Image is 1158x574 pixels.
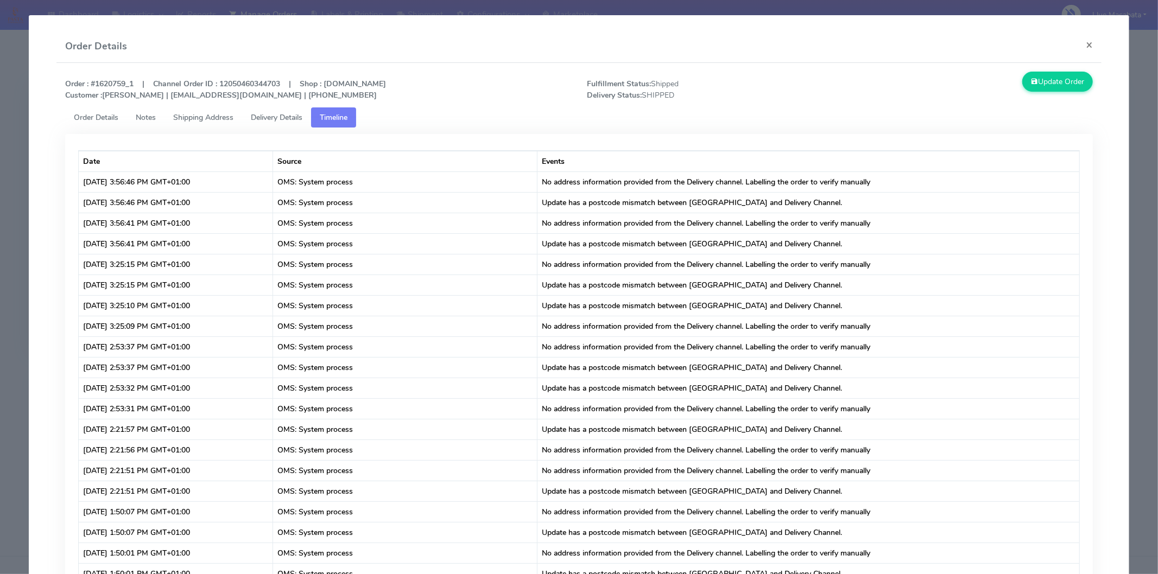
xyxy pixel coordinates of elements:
[79,501,273,522] td: [DATE] 1:50:07 PM GMT+01:00
[537,233,1079,254] td: Update has a postcode mismatch between [GEOGRAPHIC_DATA] and Delivery Channel.
[579,78,840,101] span: Shipped SHIPPED
[587,79,651,89] strong: Fulfillment Status:
[587,90,642,100] strong: Delivery Status:
[537,398,1079,419] td: No address information provided from the Delivery channel. Labelling the order to verify manually
[79,151,273,171] th: Date
[79,213,273,233] td: [DATE] 3:56:41 PM GMT+01:00
[273,151,537,171] th: Source
[273,213,537,233] td: OMS: System process
[1077,30,1102,59] button: Close
[273,233,537,254] td: OMS: System process
[79,378,273,398] td: [DATE] 2:53:32 PM GMT+01:00
[1022,72,1093,92] button: Update Order
[320,112,347,123] span: Timeline
[74,112,118,123] span: Order Details
[273,275,537,295] td: OMS: System process
[273,460,537,481] td: OMS: System process
[537,254,1079,275] td: No address information provided from the Delivery channel. Labelling the order to verify manually
[79,295,273,316] td: [DATE] 3:25:10 PM GMT+01:00
[537,522,1079,543] td: Update has a postcode mismatch between [GEOGRAPHIC_DATA] and Delivery Channel.
[537,460,1079,481] td: No address information provided from the Delivery channel. Labelling the order to verify manually
[79,522,273,543] td: [DATE] 1:50:07 PM GMT+01:00
[273,254,537,275] td: OMS: System process
[273,378,537,398] td: OMS: System process
[537,378,1079,398] td: Update has a postcode mismatch between [GEOGRAPHIC_DATA] and Delivery Channel.
[273,357,537,378] td: OMS: System process
[79,419,273,439] td: [DATE] 2:21:57 PM GMT+01:00
[537,192,1079,213] td: Update has a postcode mismatch between [GEOGRAPHIC_DATA] and Delivery Channel.
[537,151,1079,171] th: Events
[273,501,537,522] td: OMS: System process
[273,316,537,336] td: OMS: System process
[79,481,273,501] td: [DATE] 2:21:51 PM GMT+01:00
[537,171,1079,192] td: No address information provided from the Delivery channel. Labelling the order to verify manually
[537,481,1079,501] td: Update has a postcode mismatch between [GEOGRAPHIC_DATA] and Delivery Channel.
[273,192,537,213] td: OMS: System process
[79,398,273,419] td: [DATE] 2:53:31 PM GMT+01:00
[173,112,233,123] span: Shipping Address
[273,419,537,439] td: OMS: System process
[65,90,102,100] strong: Customer :
[65,39,127,54] h4: Order Details
[79,254,273,275] td: [DATE] 3:25:15 PM GMT+01:00
[537,336,1079,357] td: No address information provided from the Delivery channel. Labelling the order to verify manually
[537,543,1079,563] td: No address information provided from the Delivery channel. Labelling the order to verify manually
[79,171,273,192] td: [DATE] 3:56:46 PM GMT+01:00
[79,275,273,295] td: [DATE] 3:25:15 PM GMT+01:00
[537,316,1079,336] td: No address information provided from the Delivery channel. Labelling the order to verify manually
[79,336,273,357] td: [DATE] 2:53:37 PM GMT+01:00
[273,439,537,460] td: OMS: System process
[537,275,1079,295] td: Update has a postcode mismatch between [GEOGRAPHIC_DATA] and Delivery Channel.
[273,295,537,316] td: OMS: System process
[79,357,273,378] td: [DATE] 2:53:37 PM GMT+01:00
[537,213,1079,233] td: No address information provided from the Delivery channel. Labelling the order to verify manually
[79,316,273,336] td: [DATE] 3:25:09 PM GMT+01:00
[79,192,273,213] td: [DATE] 3:56:46 PM GMT+01:00
[537,501,1079,522] td: No address information provided from the Delivery channel. Labelling the order to verify manually
[537,419,1079,439] td: Update has a postcode mismatch between [GEOGRAPHIC_DATA] and Delivery Channel.
[136,112,156,123] span: Notes
[273,171,537,192] td: OMS: System process
[273,543,537,563] td: OMS: System process
[273,336,537,357] td: OMS: System process
[79,233,273,254] td: [DATE] 3:56:41 PM GMT+01:00
[79,439,273,460] td: [DATE] 2:21:56 PM GMT+01:00
[65,79,386,100] strong: Order : #1620759_1 | Channel Order ID : 12050460344703 | Shop : [DOMAIN_NAME] [PERSON_NAME] | [EM...
[537,295,1079,316] td: Update has a postcode mismatch between [GEOGRAPHIC_DATA] and Delivery Channel.
[273,398,537,419] td: OMS: System process
[65,107,1093,127] ul: Tabs
[273,522,537,543] td: OMS: System process
[79,543,273,563] td: [DATE] 1:50:01 PM GMT+01:00
[537,439,1079,460] td: No address information provided from the Delivery channel. Labelling the order to verify manually
[273,481,537,501] td: OMS: System process
[79,460,273,481] td: [DATE] 2:21:51 PM GMT+01:00
[537,357,1079,378] td: Update has a postcode mismatch between [GEOGRAPHIC_DATA] and Delivery Channel.
[251,112,302,123] span: Delivery Details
